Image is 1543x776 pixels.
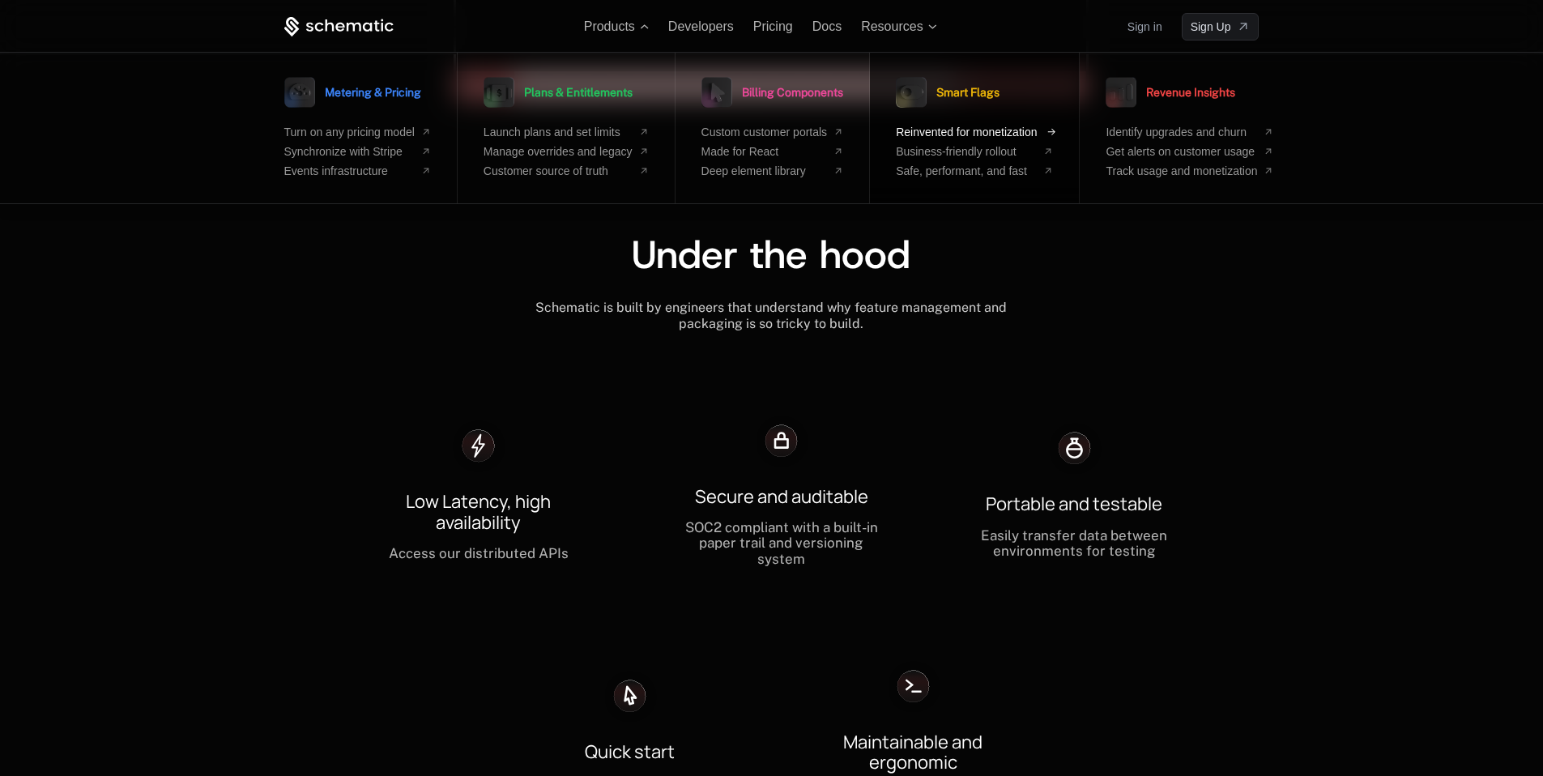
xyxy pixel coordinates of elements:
[896,126,1037,139] span: Reinvented for monetization
[284,145,431,158] a: Synchronize with Stripe
[373,492,585,533] div: Low Latency, high availability
[484,72,633,113] a: Plans & Entitlements
[484,145,633,158] span: Manage overrides and legacy
[896,164,1037,177] span: Safe, performant, and fast
[742,87,843,98] span: Billing Components
[484,126,633,139] span: Launch plans and set limits
[1191,19,1231,35] span: Sign Up
[585,742,675,762] div: Quick start
[284,126,431,139] a: Turn on any pricing model
[1106,126,1257,139] span: Identify upgrades and churn
[632,228,910,280] span: Under the hood
[1182,13,1260,41] a: [object Object]
[896,145,1037,158] span: Business-friendly rollout
[1146,87,1235,98] span: Revenue Insights
[284,164,415,177] span: Events infrastructure
[1106,164,1273,177] a: Track usage and monetization
[701,164,828,177] span: Deep element library
[1106,164,1257,177] span: Track usage and monetization
[896,72,1000,113] a: Smart Flags
[753,19,793,33] a: Pricing
[751,413,812,474] img: Icon lock
[701,145,828,158] span: Made for React
[812,19,842,33] a: Docs
[701,126,828,139] span: Custom customer portals
[896,126,1053,139] a: Reinvented for monetization
[284,72,421,113] a: Metering & Pricing
[1106,145,1257,158] span: Get alerts on customer usage
[284,145,415,158] span: Synchronize with Stripe
[584,19,635,34] span: Products
[695,487,868,507] div: Secure and auditable
[448,418,509,479] img: Icon thunder
[484,145,649,158] a: Manage overrides and legacy
[683,520,880,568] div: SOC2 compliant with a built-in paper trail and versioning system
[1106,126,1273,139] a: Identify upgrades and churn
[1106,72,1235,113] a: Revenue Insights
[284,126,415,139] span: Turn on any pricing model
[936,87,1000,98] span: Smart Flags
[484,164,633,177] span: Customer source of truth
[896,145,1053,158] a: Business-friendly rollout
[1044,420,1105,481] img: Icon bottle
[524,87,633,98] span: Plans & Entitlements
[599,668,660,729] img: Icon cursor
[284,164,431,177] a: Events infrastructure
[535,300,1010,331] span: Schematic is built by engineers that understand why feature management and packaging is so tricky...
[701,72,843,113] a: Billing Components
[986,494,1162,514] div: Portable and testable
[701,164,844,177] a: Deep element library
[816,732,1008,774] div: Maintainable and ergonomic
[883,659,944,719] img: Icon code
[668,19,734,33] a: Developers
[389,546,569,562] div: Access our distributed APIs
[1106,145,1273,158] a: Get alerts on customer usage
[484,126,649,139] a: Launch plans and set limits
[325,87,421,98] span: Metering & Pricing
[1127,14,1162,40] a: Sign in
[861,19,923,34] span: Resources
[701,145,844,158] a: Made for React
[896,164,1053,177] a: Safe, performant, and fast
[978,528,1170,560] div: Easily transfer data between environments for testing
[701,126,844,139] a: Custom customer portals
[484,164,649,177] a: Customer source of truth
